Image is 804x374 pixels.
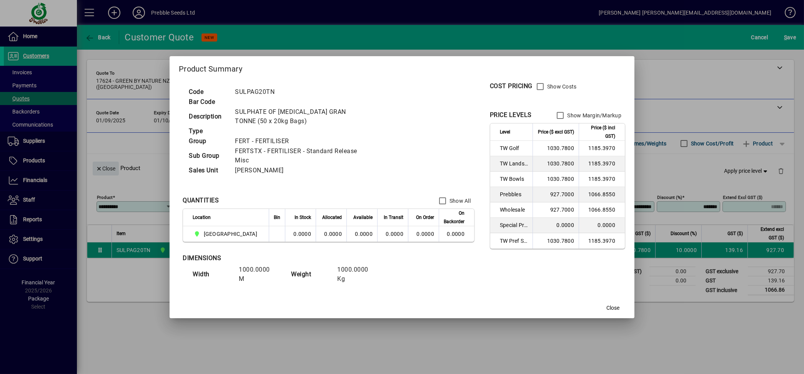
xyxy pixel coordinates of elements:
td: 1066.8550 [579,202,625,218]
td: 0.0000 [439,226,474,242]
span: Bin [274,213,280,222]
span: Prebbles [500,190,528,198]
td: 0.0000 [579,218,625,233]
span: Close [606,304,619,312]
td: 927.7000 [533,202,579,218]
span: Available [353,213,373,222]
td: 1185.3970 [579,233,625,249]
td: 1185.3970 [579,141,625,156]
label: Show Costs [546,83,577,90]
td: 0.0000 [316,226,346,242]
td: 1030.7800 [533,156,579,172]
td: SULPHATE OF [MEDICAL_DATA] GRAN TONNE (50 x 20kg Bags) [231,107,371,126]
span: Price ($ excl GST) [538,128,574,136]
span: In Transit [384,213,403,222]
span: TW Pref Sup [500,237,528,245]
td: 1030.7800 [533,172,579,187]
div: COST PRICING [490,82,533,91]
span: CHRISTCHURCH [193,229,260,239]
div: PRICE LEVELS [490,110,532,120]
td: Type [185,126,231,136]
td: Code [185,87,231,97]
td: Sales Unit [185,165,231,175]
td: Weight [287,265,333,284]
span: 0.0000 [416,231,434,237]
td: 0.0000 [285,226,316,242]
span: [GEOGRAPHIC_DATA] [204,230,257,238]
span: TW Golf [500,144,528,152]
td: Bar Code [185,97,231,107]
span: Wholesale [500,206,528,214]
td: 927.7000 [533,187,579,202]
td: 1000.0000 Kg [333,265,380,284]
span: On Order [416,213,434,222]
td: 0.0000 [346,226,377,242]
span: 0.0000 [386,231,403,237]
label: Show All [448,197,471,205]
span: Allocated [322,213,342,222]
td: FERTSTX - FERTILISER - Standard Release Misc [231,146,371,165]
span: On Backorder [444,209,464,226]
span: Location [193,213,211,222]
td: 1030.7800 [533,233,579,249]
td: 1066.8550 [579,187,625,202]
td: SULPAG20TN [231,87,371,97]
td: Width [189,265,235,284]
div: DIMENSIONS [183,254,375,263]
span: In Stock [295,213,311,222]
h2: Product Summary [170,56,634,78]
td: Group [185,136,231,146]
div: QUANTITIES [183,196,219,205]
span: TW Landscaper [500,160,528,167]
span: Level [500,128,510,136]
span: Special Price [500,221,528,229]
td: FERT - FERTILISER [231,136,371,146]
label: Show Margin/Markup [566,112,621,119]
td: 1000.0000 M [235,265,281,284]
td: 1030.7800 [533,141,579,156]
span: TW Bowls [500,175,528,183]
td: Description [185,107,231,126]
td: Sub Group [185,146,231,165]
button: Close [601,301,625,315]
span: Price ($ incl GST) [584,124,615,140]
td: [PERSON_NAME] [231,165,371,175]
td: 1185.3970 [579,172,625,187]
td: 1185.3970 [579,156,625,172]
td: 0.0000 [533,218,579,233]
